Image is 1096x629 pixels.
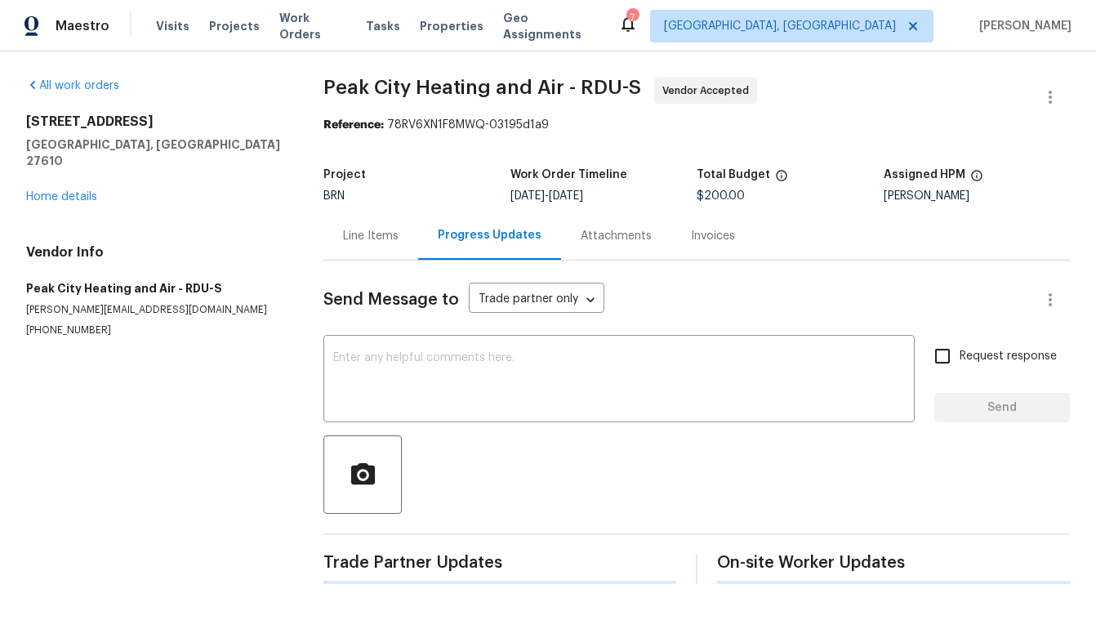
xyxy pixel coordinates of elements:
span: [DATE] [510,190,545,202]
span: Vendor Accepted [662,83,755,99]
span: [PERSON_NAME] [973,18,1071,34]
h5: [GEOGRAPHIC_DATA], [GEOGRAPHIC_DATA] 27610 [26,136,284,169]
span: Trade Partner Updates [323,555,676,571]
span: Geo Assignments [503,10,599,42]
p: [PERSON_NAME][EMAIL_ADDRESS][DOMAIN_NAME] [26,303,284,317]
span: $200.00 [697,190,745,202]
b: Reference: [323,119,384,131]
span: BRN [323,190,345,202]
span: Request response [960,348,1057,365]
span: On-site Worker Updates [717,555,1070,571]
h5: Total Budget [697,169,770,181]
h4: Vendor Info [26,244,284,261]
div: Invoices [691,228,735,244]
span: Tasks [366,20,400,32]
div: Trade partner only [469,287,604,314]
span: The hpm assigned to this work order. [970,169,983,190]
h5: Peak City Heating and Air - RDU-S [26,280,284,297]
span: Peak City Heating and Air - RDU-S [323,78,641,97]
span: [GEOGRAPHIC_DATA], [GEOGRAPHIC_DATA] [664,18,896,34]
span: Maestro [56,18,109,34]
h5: Work Order Timeline [510,169,627,181]
span: [DATE] [549,190,583,202]
a: Home details [26,191,97,203]
h2: [STREET_ADDRESS] [26,114,284,130]
div: Attachments [581,228,652,244]
a: All work orders [26,80,119,91]
div: 78RV6XN1F8MWQ-03195d1a9 [323,117,1070,133]
p: [PHONE_NUMBER] [26,323,284,337]
span: Send Message to [323,292,459,308]
span: Properties [420,18,483,34]
span: Projects [209,18,260,34]
span: Visits [156,18,189,34]
span: The total cost of line items that have been proposed by Opendoor. This sum includes line items th... [775,169,788,190]
div: Progress Updates [438,227,541,243]
h5: Assigned HPM [884,169,965,181]
div: 7 [626,10,638,26]
span: Work Orders [279,10,346,42]
span: - [510,190,583,202]
div: [PERSON_NAME] [884,190,1071,202]
h5: Project [323,169,366,181]
div: Line Items [343,228,399,244]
